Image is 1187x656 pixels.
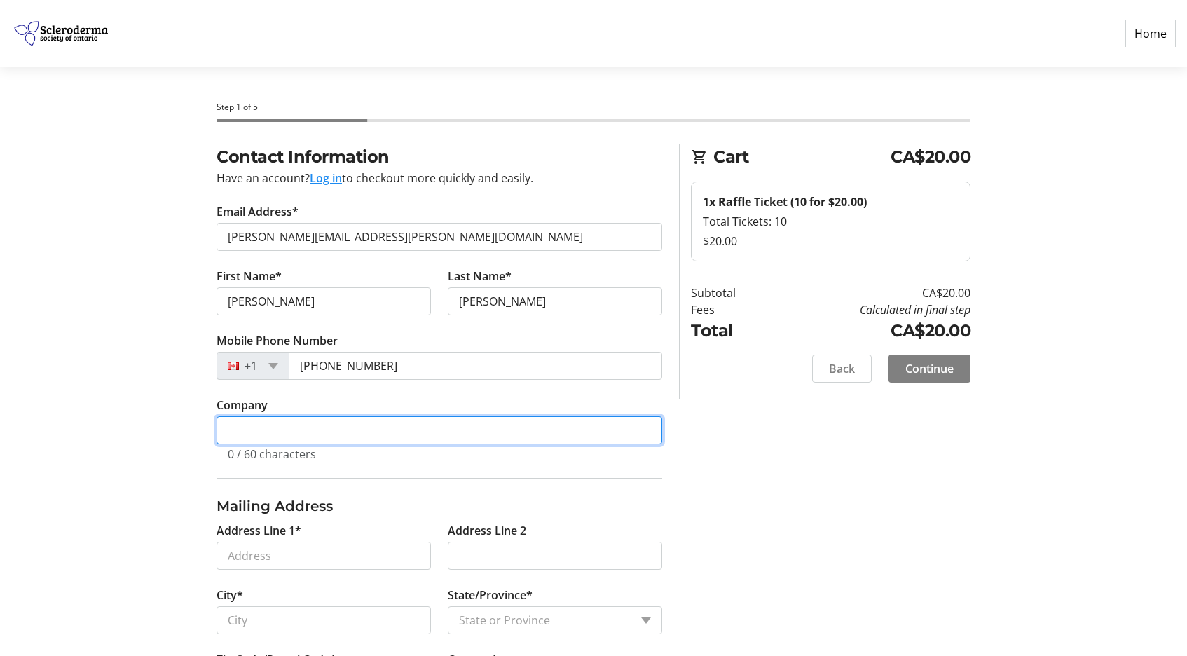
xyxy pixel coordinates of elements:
img: Scleroderma Society of Ontario's Logo [11,6,111,62]
span: CA$20.00 [891,144,970,170]
a: Home [1125,20,1176,47]
input: Address [217,542,431,570]
span: Back [829,360,855,377]
td: Fees [691,301,771,318]
span: Cart [713,144,891,170]
tr-character-limit: 0 / 60 characters [228,446,316,462]
strong: 1x Raffle Ticket (10 for $20.00) [703,194,867,210]
label: State/Province* [448,587,533,603]
td: Subtotal [691,285,771,301]
label: Mobile Phone Number [217,332,338,349]
label: City* [217,587,243,603]
div: $20.00 [703,233,959,250]
td: Calculated in final step [771,301,970,318]
input: (506) 234-5678 [289,352,662,380]
label: Address Line 1* [217,522,301,539]
label: First Name* [217,268,282,285]
td: CA$20.00 [771,285,970,301]
label: Last Name* [448,268,512,285]
label: Email Address* [217,203,299,220]
label: Address Line 2 [448,522,526,539]
span: Continue [905,360,954,377]
div: Total Tickets: 10 [703,213,959,230]
h3: Mailing Address [217,496,662,517]
td: CA$20.00 [771,318,970,343]
input: City [217,606,431,634]
div: Have an account? to checkout more quickly and easily. [217,170,662,186]
button: Back [812,355,872,383]
label: Company [217,397,268,414]
td: Total [691,318,771,343]
div: Step 1 of 5 [217,101,970,114]
button: Log in [310,170,342,186]
button: Continue [888,355,970,383]
h2: Contact Information [217,144,662,170]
